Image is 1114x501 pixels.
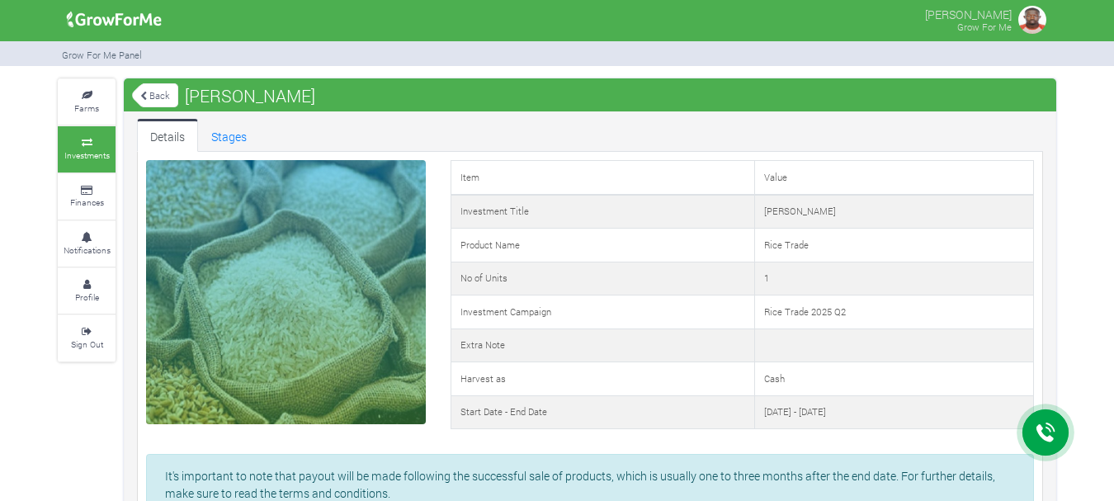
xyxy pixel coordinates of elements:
[754,161,1033,195] td: Value
[64,149,110,161] small: Investments
[58,221,116,267] a: Notifications
[74,102,99,114] small: Farms
[58,126,116,172] a: Investments
[754,395,1033,429] td: [DATE] - [DATE]
[451,295,754,329] td: Investment Campaign
[451,195,754,229] td: Investment Title
[451,362,754,396] td: Harvest as
[132,82,178,109] a: Back
[451,395,754,429] td: Start Date - End Date
[451,328,754,362] td: Extra Note
[1016,3,1049,36] img: growforme image
[754,362,1033,396] td: Cash
[58,79,116,125] a: Farms
[75,291,99,303] small: Profile
[754,195,1033,229] td: [PERSON_NAME]
[451,229,754,262] td: Product Name
[198,119,260,152] a: Stages
[137,119,198,152] a: Details
[925,3,1012,23] p: [PERSON_NAME]
[62,49,142,61] small: Grow For Me Panel
[754,295,1033,329] td: Rice Trade 2025 Q2
[754,262,1033,295] td: 1
[71,338,103,350] small: Sign Out
[58,315,116,361] a: Sign Out
[70,196,104,208] small: Finances
[181,79,319,112] span: [PERSON_NAME]
[58,268,116,314] a: Profile
[957,21,1012,33] small: Grow For Me
[58,174,116,220] a: Finances
[754,229,1033,262] td: Rice Trade
[451,161,754,195] td: Item
[64,244,111,256] small: Notifications
[61,3,168,36] img: growforme image
[451,262,754,295] td: No of Units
